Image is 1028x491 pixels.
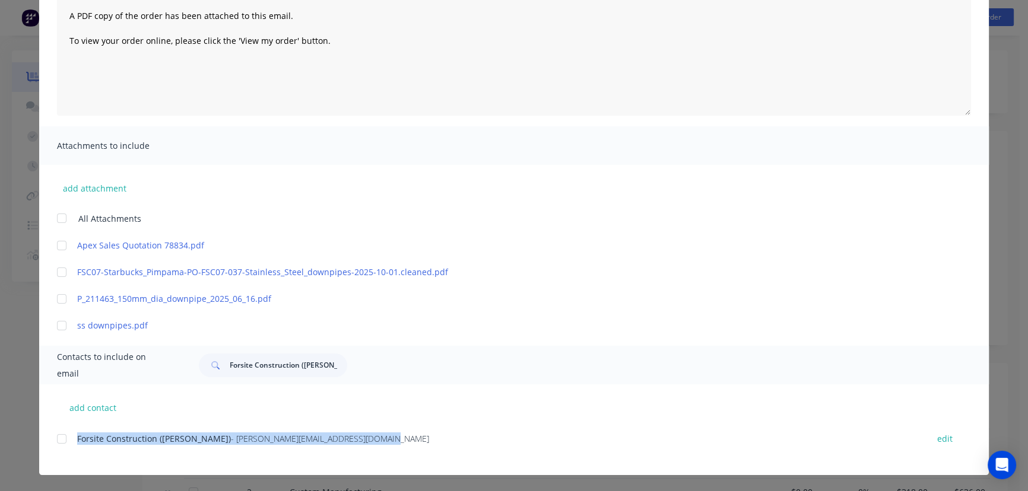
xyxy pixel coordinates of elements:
a: Apex Sales Quotation 78834.pdf [77,239,916,251]
div: Open Intercom Messenger [988,451,1016,479]
span: All Attachments [78,212,141,225]
a: ss downpipes.pdf [77,319,916,331]
button: add contact [57,398,128,416]
input: Search... [230,353,347,377]
span: - [PERSON_NAME][EMAIL_ADDRESS][DOMAIN_NAME] [231,433,429,444]
a: P_211463_150mm_dia_downpipe_2025_06_16.pdf [77,292,916,305]
button: add attachment [57,179,132,197]
span: Attachments to include [57,138,188,154]
span: Forsite Construction ([PERSON_NAME]) [77,433,231,444]
button: edit [930,431,960,447]
a: FSC07-Starbucks_Pimpama-PO-FSC07-037-Stainless_Steel_downpipes-2025-10-01.cleaned.pdf [77,266,916,278]
span: Contacts to include on email [57,349,169,382]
